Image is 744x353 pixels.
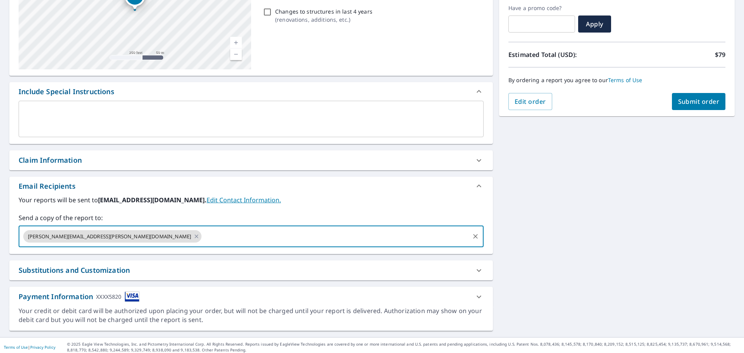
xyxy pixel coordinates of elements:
label: Have a promo code? [508,5,575,12]
a: Privacy Policy [30,344,55,350]
a: Terms of Use [608,76,642,84]
div: Payment InformationXXXX5820cardImage [9,287,493,307]
span: [PERSON_NAME][EMAIL_ADDRESS][PERSON_NAME][DOMAIN_NAME] [23,233,196,240]
button: Edit order [508,93,552,110]
p: Estimated Total (USD): [508,50,617,59]
p: Changes to structures in last 4 years [275,7,372,15]
div: Email Recipients [19,181,76,191]
p: $79 [715,50,725,59]
span: Apply [584,20,605,28]
p: By ordering a report you agree to our [508,77,725,84]
label: Send a copy of the report to: [19,213,484,222]
div: XXXX5820 [96,291,121,302]
p: ( renovations, additions, etc. ) [275,15,372,24]
a: EditContactInfo [207,196,281,204]
p: © 2025 Eagle View Technologies, Inc. and Pictometry International Corp. All Rights Reserved. Repo... [67,341,740,353]
div: Email Recipients [9,177,493,195]
a: Current Level 17, Zoom In [230,37,242,48]
button: Apply [578,15,611,33]
div: [PERSON_NAME][EMAIL_ADDRESS][PERSON_NAME][DOMAIN_NAME] [23,230,201,243]
div: Include Special Instructions [19,86,114,97]
button: Clear [470,231,481,242]
p: | [4,345,55,350]
label: Your reports will be sent to [19,195,484,205]
div: Payment Information [19,291,139,302]
div: Substitutions and Customization [9,260,493,280]
div: Substitutions and Customization [19,265,130,276]
button: Submit order [672,93,726,110]
div: Claim Information [19,155,82,165]
span: Submit order [678,97,720,106]
div: Include Special Instructions [9,82,493,101]
div: Your credit or debit card will be authorized upon placing your order, but will not be charged unt... [19,307,484,324]
a: Terms of Use [4,344,28,350]
div: Claim Information [9,150,493,170]
b: [EMAIL_ADDRESS][DOMAIN_NAME]. [98,196,207,204]
span: Edit order [515,97,546,106]
img: cardImage [125,291,139,302]
a: Current Level 17, Zoom Out [230,48,242,60]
